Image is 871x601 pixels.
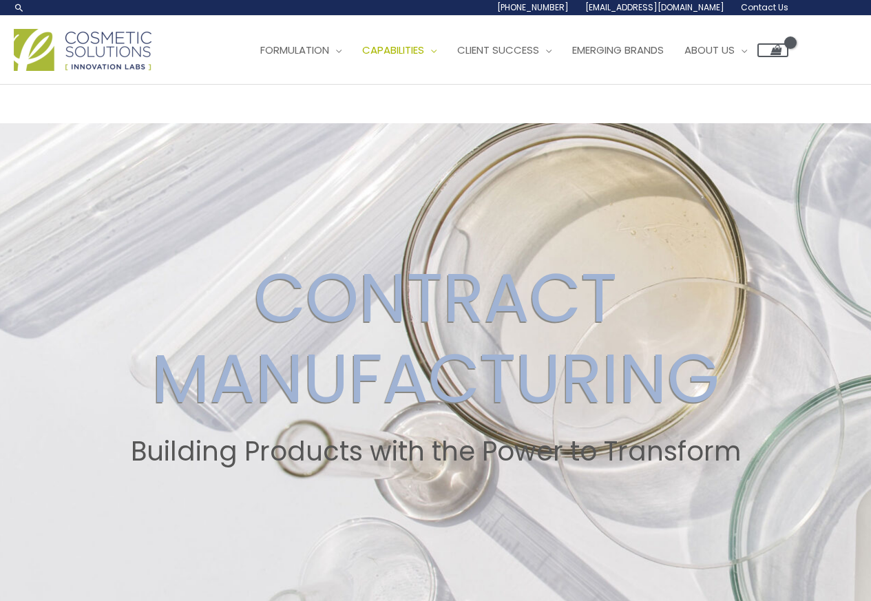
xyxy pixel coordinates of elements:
span: [EMAIL_ADDRESS][DOMAIN_NAME] [585,1,724,13]
nav: Site Navigation [240,30,788,71]
span: Formulation [260,43,329,57]
a: View Shopping Cart, empty [757,43,788,57]
span: About Us [684,43,735,57]
span: Client Success [457,43,539,57]
a: Capabilities [352,30,447,71]
h2: Building Products with the Power to Transform [13,436,858,467]
a: Emerging Brands [562,30,674,71]
span: Contact Us [741,1,788,13]
span: Emerging Brands [572,43,664,57]
a: Formulation [250,30,352,71]
h2: CONTRACT MANUFACTURING [13,257,858,419]
img: Cosmetic Solutions Logo [14,29,151,71]
a: Search icon link [14,2,25,13]
span: Capabilities [362,43,424,57]
a: Client Success [447,30,562,71]
a: About Us [674,30,757,71]
span: [PHONE_NUMBER] [497,1,569,13]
